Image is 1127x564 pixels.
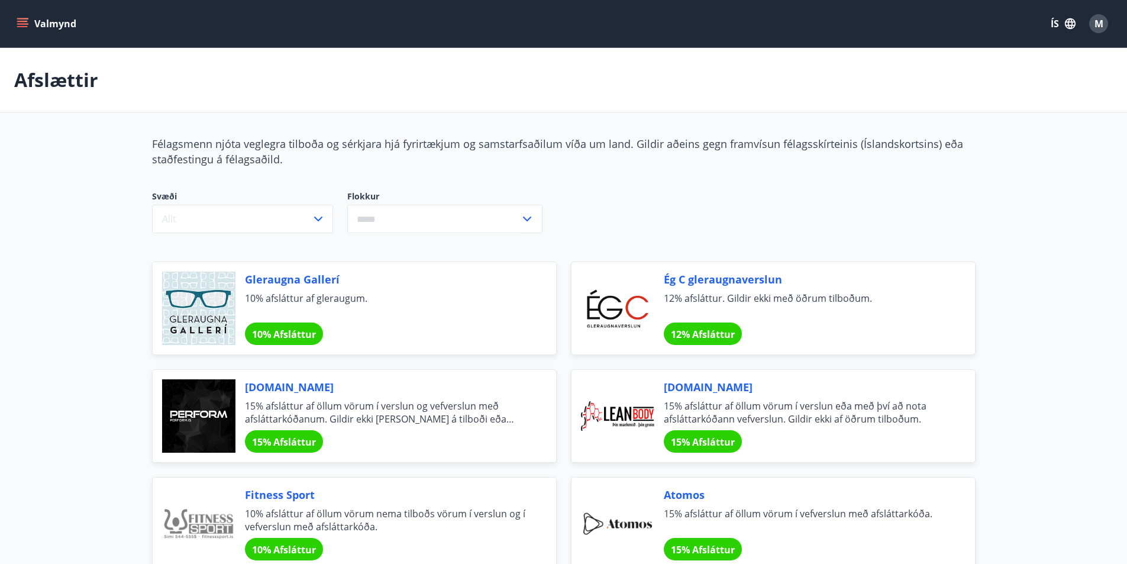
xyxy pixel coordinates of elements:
[664,379,947,395] span: [DOMAIN_NAME]
[14,13,81,34] button: menu
[1094,17,1103,30] span: M
[152,205,333,233] button: Allt
[14,67,98,93] p: Afslættir
[664,487,947,502] span: Atomos
[152,191,333,205] span: Svæði
[664,399,947,426] span: 15% afsláttur af öllum vörum í verslun eða með því að nota afsláttarkóðann vefverslun. Gildir ekk...
[245,379,528,395] span: [DOMAIN_NAME]
[664,507,947,533] span: 15% afsláttur af öllum vörum í vefverslun með afsláttarkóða.
[152,137,963,166] span: Félagsmenn njóta veglegra tilboða og sérkjara hjá fyrirtækjum og samstarfsaðilum víða um land. Gi...
[245,507,528,533] span: 10% afsláttur af öllum vörum nema tilboðs vörum í verslun og í vefverslun með afsláttarkóða.
[1084,9,1113,38] button: M
[671,543,735,556] span: 15% Afsláttur
[252,436,316,449] span: 15% Afsláttur
[245,487,528,502] span: Fitness Sport
[162,212,176,225] span: Allt
[245,272,528,287] span: Gleraugna Gallerí
[1044,13,1082,34] button: ÍS
[664,292,947,318] span: 12% afsláttur. Gildir ekki með öðrum tilboðum.
[671,436,735,449] span: 15% Afsláttur
[664,272,947,287] span: Ég C gleraugnaverslun
[347,191,542,202] label: Flokkur
[245,292,528,318] span: 10% afsláttur af gleraugum.
[252,543,316,556] span: 10% Afsláttur
[671,328,735,341] span: 12% Afsláttur
[252,328,316,341] span: 10% Afsláttur
[245,399,528,426] span: 15% afsláttur af öllum vörum í verslun og vefverslun með afsláttarkóðanum. Gildir ekki [PERSON_NA...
